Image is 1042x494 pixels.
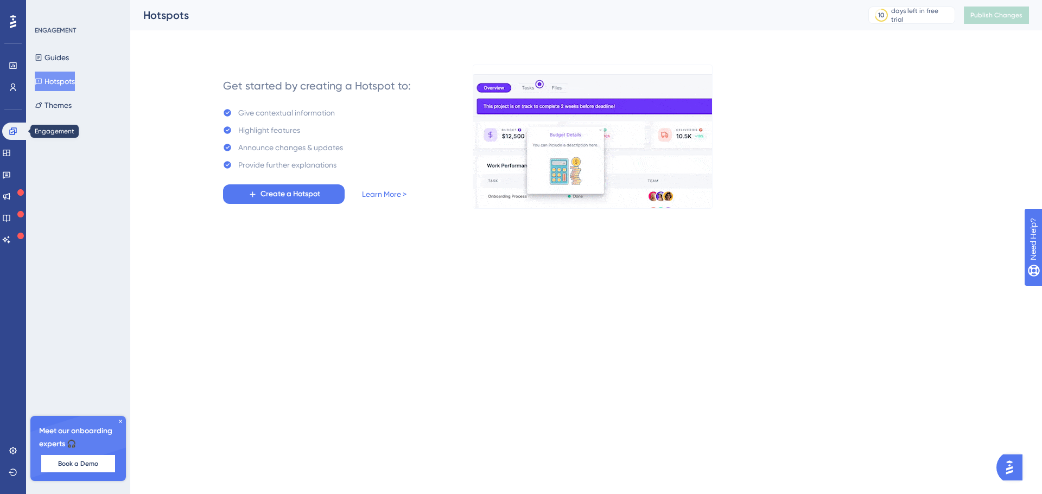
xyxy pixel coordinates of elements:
span: Book a Demo [58,459,98,468]
a: Learn More > [362,188,406,201]
button: Themes [35,95,72,115]
button: Hotspots [35,72,75,91]
div: Announce changes & updates [238,141,343,154]
button: Book a Demo [41,455,115,472]
div: Provide further explanations [238,158,336,171]
div: Get started by creating a Hotspot to: [223,78,411,93]
iframe: UserGuiding AI Assistant Launcher [996,451,1029,484]
img: a956fa7fe1407719453ceabf94e6a685.gif [473,65,713,209]
button: Publish Changes [964,7,1029,24]
div: Hotspots [143,8,841,23]
span: Meet our onboarding experts 🎧 [39,425,117,451]
span: Need Help? [26,3,68,16]
div: Highlight features [238,124,300,137]
button: Guides [35,48,69,67]
div: 10 [878,11,885,20]
div: ENGAGEMENT [35,26,76,35]
button: Create a Hotspot [223,184,345,204]
span: Publish Changes [970,11,1022,20]
div: Give contextual information [238,106,335,119]
div: days left in free trial [891,7,951,24]
span: Create a Hotspot [260,188,320,201]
